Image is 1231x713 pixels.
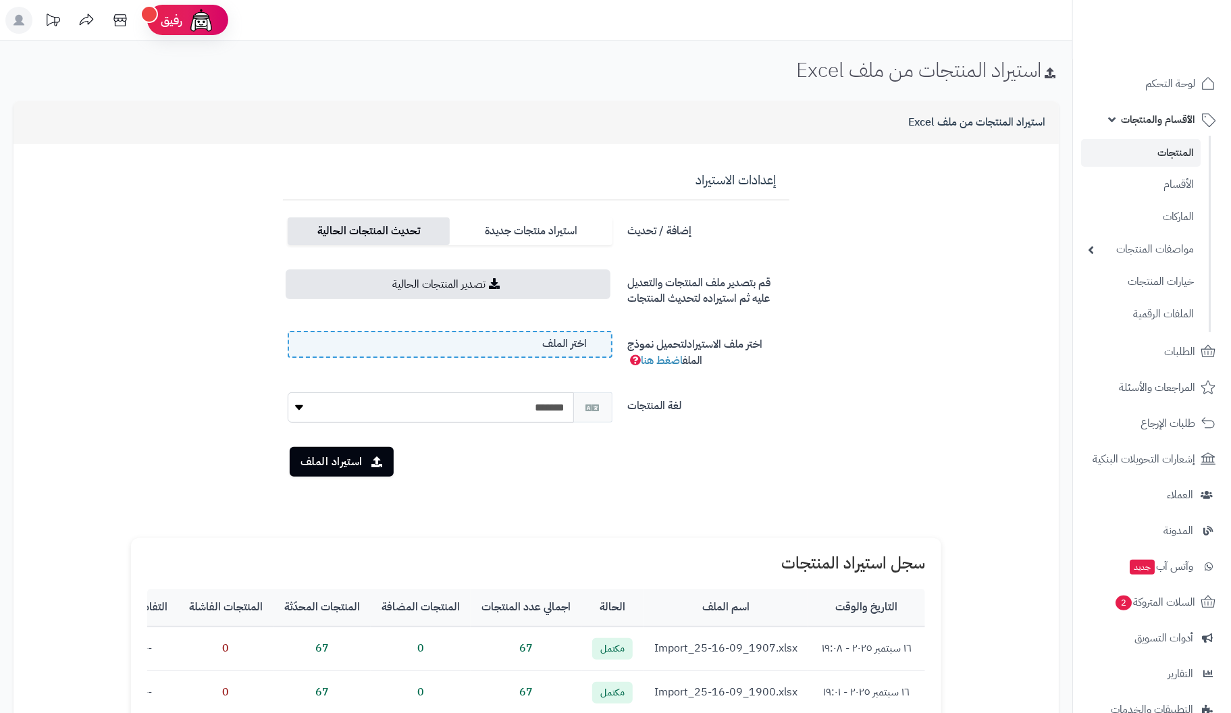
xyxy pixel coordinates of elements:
[808,589,925,627] th: التاريخ والوقت
[543,336,587,352] span: اختر الملف
[371,627,471,670] td: 0
[581,589,644,627] th: الحالة
[290,447,394,477] button: استيراد الملف
[1141,414,1195,433] span: طلبات الإرجاع
[471,589,581,627] th: اجمالي عدد المنتجات
[1081,170,1201,199] a: الأقسام
[1121,110,1195,129] span: الأقسام والمنتجات
[1164,342,1195,361] span: الطلبات
[641,352,683,369] a: اضغط هنا
[1081,371,1223,404] a: المراجعات والأسئلة
[808,627,925,670] td: ١٦ سبتمبر ٢٠٢٥ - ١٩:٠٨
[273,627,371,670] td: 67
[1081,300,1201,329] a: الملفات الرقمية
[178,589,273,627] th: المنتجات الفاشلة
[1081,407,1223,440] a: طلبات الإرجاع
[117,627,178,670] td: --
[1163,521,1193,540] span: المدونة
[592,638,633,660] span: مكتمل
[471,627,581,670] td: 67
[1081,479,1223,511] a: العملاء
[371,589,471,627] th: المنتجات المضافة
[1119,378,1195,397] span: المراجعات والأسئلة
[623,217,795,239] label: إضافة / تحديث
[147,554,925,572] h1: سجل استيراد المنتجات
[1093,450,1195,469] span: إشعارات التحويلات البنكية
[1145,74,1195,93] span: لوحة التحكم
[1081,550,1223,583] a: وآتس آبجديد
[623,392,795,414] label: لغة المنتجات
[628,336,703,369] span: لتحميل نموذج الملف
[644,589,808,627] th: اسم الملف
[1130,560,1155,575] span: جديد
[592,682,633,704] span: مكتمل
[450,217,612,245] label: استيراد منتجات جديدة
[1081,203,1201,232] a: الماركات
[1128,557,1193,576] span: وآتس آب
[1168,664,1193,683] span: التقارير
[1081,514,1223,547] a: المدونة
[623,331,795,369] label: اختر ملف الاستيراد
[117,589,178,627] th: التفاصيل
[1081,235,1201,264] a: مواصفات المنتجات
[288,217,450,245] label: تحديث المنتجات الحالية
[696,171,776,189] span: إعدادات الاستيراد
[273,589,371,627] th: المنتجات المحدّثة
[178,627,273,670] td: 0
[1081,658,1223,690] a: التقارير
[1081,68,1223,100] a: لوحة التحكم
[796,59,1059,81] h1: استيراد المنتجات من ملف Excel
[1081,267,1201,296] a: خيارات المنتجات
[161,12,182,28] span: رفيق
[188,7,215,34] img: ai-face.png
[1081,443,1223,475] a: إشعارات التحويلات البنكية
[908,117,1045,129] h3: استيراد المنتجات من ملف Excel
[1114,593,1195,612] span: السلات المتروكة
[644,627,808,670] td: Import_25-16-09_1907.xlsx
[1167,485,1193,504] span: العملاء
[1081,139,1201,167] a: المنتجات
[1081,336,1223,368] a: الطلبات
[1081,622,1223,654] a: أدوات التسويق
[286,269,610,299] a: تصدير المنتجات الحالية
[36,7,70,37] a: تحديثات المنصة
[1081,586,1223,618] a: السلات المتروكة2
[1134,629,1193,648] span: أدوات التسويق
[623,269,795,307] label: قم بتصدير ملف المنتجات والتعديل عليه ثم استيراده لتحديث المنتجات
[1116,596,1132,610] span: 2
